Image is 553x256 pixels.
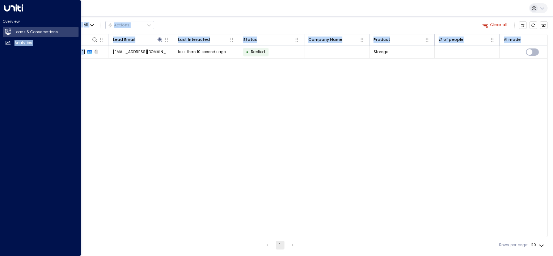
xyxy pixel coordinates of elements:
[94,50,98,54] span: 1
[113,36,164,43] div: Lead Email
[178,36,229,43] div: Last Interacted
[243,36,294,43] div: Status
[466,49,468,55] div: -
[243,37,257,43] div: Status
[519,21,527,29] button: Customize
[84,23,88,27] span: All
[113,49,170,55] span: msas@googlemail.com
[3,19,79,24] h2: Overview
[105,21,154,30] button: Actions
[113,37,135,43] div: Lead Email
[105,21,154,30] div: Button group with a nested menu
[3,27,79,37] a: Leads & Conversations
[499,242,528,248] label: Rows per page:
[373,37,390,43] div: Product
[3,38,79,48] a: Analytics
[308,36,359,43] div: Company Name
[14,29,58,35] h2: Leads & Conversations
[108,23,130,28] div: Actions
[480,21,510,29] button: Clear all
[251,49,265,55] span: Replied
[439,36,489,43] div: # of people
[373,36,424,43] div: Product
[529,21,537,29] span: Refresh
[178,37,210,43] div: Last Interacted
[504,37,521,43] div: AI mode
[531,241,545,249] div: 20
[439,37,464,43] div: # of people
[263,241,297,249] nav: pagination navigation
[308,37,342,43] div: Company Name
[304,46,370,59] td: -
[246,47,249,57] div: •
[373,49,388,55] span: Storage
[14,40,32,46] h2: Analytics
[540,21,548,29] button: Archived Leads
[276,241,284,249] button: page 1
[178,49,226,55] span: less than 10 seconds ago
